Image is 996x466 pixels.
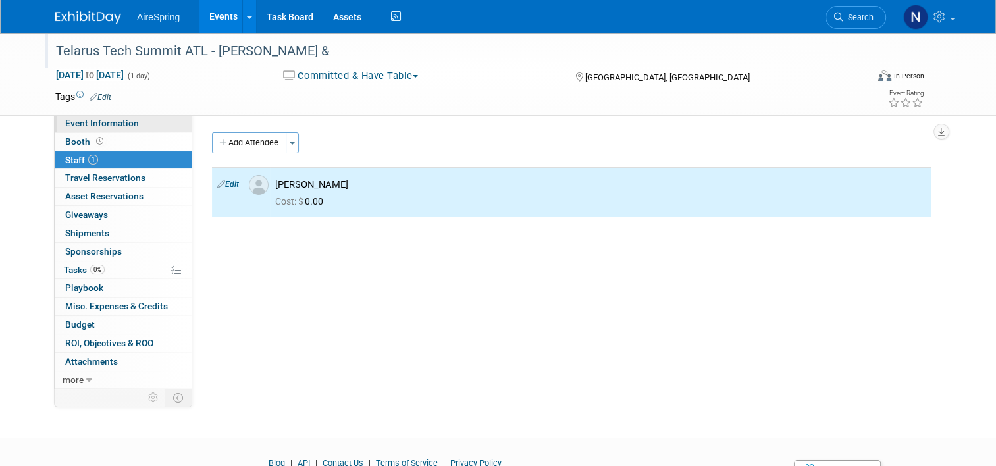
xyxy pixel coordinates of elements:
td: Personalize Event Tab Strip [142,389,165,406]
a: Staff1 [55,151,192,169]
a: Giveaways [55,206,192,224]
span: Misc. Expenses & Credits [65,301,168,311]
span: Cost: $ [275,196,305,207]
td: Toggle Event Tabs [165,389,192,406]
span: Event Information [65,118,139,128]
a: Budget [55,316,192,334]
img: ExhibitDay [55,11,121,24]
button: Add Attendee [212,132,286,153]
span: Playbook [65,282,103,293]
span: Asset Reservations [65,191,144,201]
div: In-Person [893,71,924,81]
a: Travel Reservations [55,169,192,187]
a: Edit [217,180,239,189]
span: to [84,70,96,80]
button: Committed & Have Table [278,69,423,83]
span: Giveaways [65,209,108,220]
span: AireSpring [137,12,180,22]
a: Playbook [55,279,192,297]
a: Shipments [55,224,192,242]
span: [DATE] [DATE] [55,69,124,81]
a: Event Information [55,115,192,132]
a: Attachments [55,353,192,371]
a: ROI, Objectives & ROO [55,334,192,352]
span: more [63,375,84,385]
div: Telarus Tech Summit ATL - [PERSON_NAME] & [51,39,851,63]
a: Misc. Expenses & Credits [55,298,192,315]
span: (1 day) [126,72,150,80]
div: [PERSON_NAME] [275,178,926,191]
a: Search [826,6,886,29]
span: [GEOGRAPHIC_DATA], [GEOGRAPHIC_DATA] [585,72,750,82]
span: Shipments [65,228,109,238]
span: Budget [65,319,95,330]
span: Booth not reserved yet [93,136,106,146]
span: Booth [65,136,106,147]
span: Travel Reservations [65,172,145,183]
a: more [55,371,192,389]
span: Search [843,13,874,22]
a: Asset Reservations [55,188,192,205]
img: Format-Inperson.png [878,70,891,81]
span: Attachments [65,356,118,367]
img: Natalie Pyron [903,5,928,30]
span: 0.00 [275,196,328,207]
a: Edit [90,93,111,102]
span: ROI, Objectives & ROO [65,338,153,348]
td: Tags [55,90,111,103]
span: 0% [90,265,105,274]
span: 1 [88,155,98,165]
div: Event Rating [888,90,924,97]
a: Tasks0% [55,261,192,279]
span: Sponsorships [65,246,122,257]
img: Associate-Profile-5.png [249,175,269,195]
span: Tasks [64,265,105,275]
span: Staff [65,155,98,165]
div: Event Format [796,68,924,88]
a: Booth [55,133,192,151]
a: Sponsorships [55,243,192,261]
